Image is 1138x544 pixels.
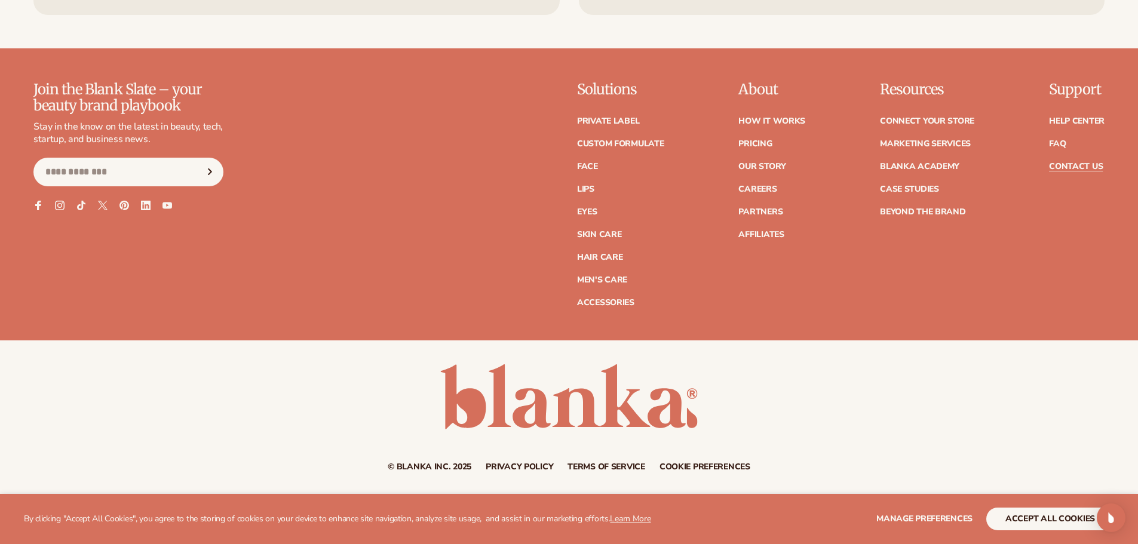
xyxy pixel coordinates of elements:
[577,230,621,239] a: Skin Care
[880,117,974,125] a: Connect your store
[577,299,634,307] a: Accessories
[738,162,786,171] a: Our Story
[876,508,973,530] button: Manage preferences
[986,508,1114,530] button: accept all cookies
[610,513,651,524] a: Learn More
[568,463,645,471] a: Terms of service
[738,82,805,97] p: About
[577,276,627,284] a: Men's Care
[880,162,959,171] a: Blanka Academy
[24,514,651,524] p: By clicking "Accept All Cookies", you agree to the storing of cookies on your device to enhance s...
[486,463,553,471] a: Privacy policy
[577,162,598,171] a: Face
[577,82,664,97] p: Solutions
[33,121,223,146] p: Stay in the know on the latest in beauty, tech, startup, and business news.
[738,117,805,125] a: How It Works
[738,140,772,148] a: Pricing
[880,82,974,97] p: Resources
[1049,140,1066,148] a: FAQ
[1049,162,1103,171] a: Contact Us
[577,253,622,262] a: Hair Care
[577,185,594,193] a: Lips
[738,208,783,216] a: Partners
[577,140,664,148] a: Custom formulate
[880,185,939,193] a: Case Studies
[876,513,973,524] span: Manage preferences
[738,230,784,239] a: Affiliates
[577,208,597,216] a: Eyes
[1049,82,1105,97] p: Support
[880,140,971,148] a: Marketing services
[738,185,777,193] a: Careers
[33,82,223,113] p: Join the Blank Slate – your beauty brand playbook
[660,463,750,471] a: Cookie preferences
[1049,117,1105,125] a: Help Center
[577,117,639,125] a: Private label
[388,461,471,472] small: © Blanka Inc. 2025
[197,158,223,186] button: Subscribe
[1097,503,1125,532] div: Open Intercom Messenger
[880,208,966,216] a: Beyond the brand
